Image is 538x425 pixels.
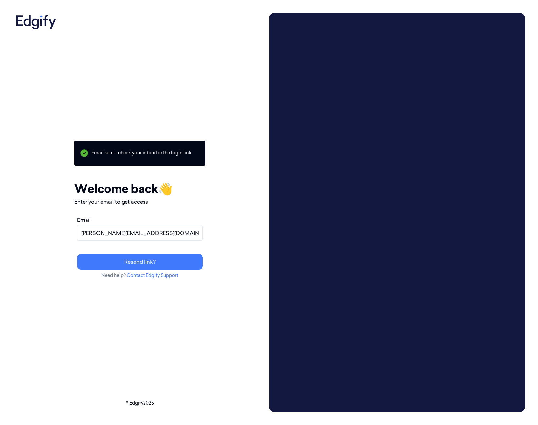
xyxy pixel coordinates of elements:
label: Email [77,216,91,224]
p: © Edgify 2025 [13,400,266,407]
p: Need help? [74,272,205,279]
button: Resend link? [77,254,203,270]
p: Email sent - check your inbox for the login link [74,141,205,166]
p: Enter your email to get access [74,198,205,205]
input: name@example.com [77,225,203,241]
a: Contact Edgify Support [127,273,178,278]
h1: Welcome back 👋 [74,180,205,198]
